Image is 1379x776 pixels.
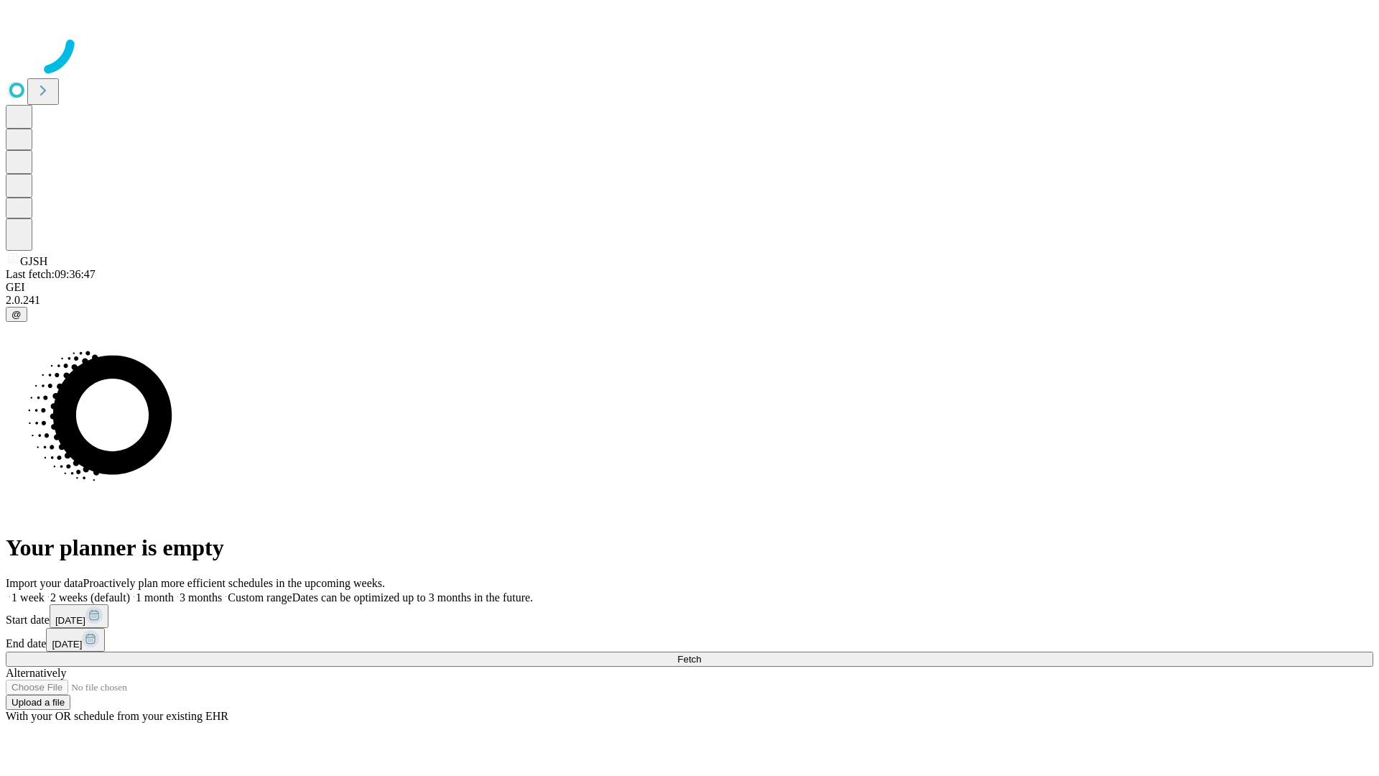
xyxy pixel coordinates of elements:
[83,577,385,589] span: Proactively plan more efficient schedules in the upcoming weeks.
[292,591,533,604] span: Dates can be optimized up to 3 months in the future.
[6,710,228,722] span: With your OR schedule from your existing EHR
[6,695,70,710] button: Upload a file
[6,628,1373,652] div: End date
[46,628,105,652] button: [DATE]
[180,591,222,604] span: 3 months
[11,309,22,320] span: @
[20,255,47,267] span: GJSH
[6,604,1373,628] div: Start date
[136,591,174,604] span: 1 month
[11,591,45,604] span: 1 week
[6,667,66,679] span: Alternatively
[52,639,82,650] span: [DATE]
[50,591,130,604] span: 2 weeks (default)
[6,652,1373,667] button: Fetch
[6,281,1373,294] div: GEI
[50,604,108,628] button: [DATE]
[55,615,85,626] span: [DATE]
[6,535,1373,561] h1: Your planner is empty
[228,591,292,604] span: Custom range
[6,294,1373,307] div: 2.0.241
[677,654,701,665] span: Fetch
[6,268,96,280] span: Last fetch: 09:36:47
[6,307,27,322] button: @
[6,577,83,589] span: Import your data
